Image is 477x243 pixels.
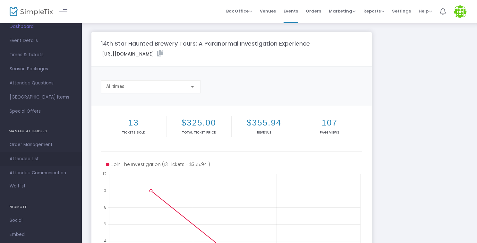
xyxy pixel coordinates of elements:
span: Reports [363,8,384,14]
h2: $325.00 [168,118,230,128]
span: Waitlist [10,183,26,189]
span: Settings [392,3,411,19]
p: Total Ticket Price [168,130,230,135]
h4: MANAGE ATTENDEES [9,125,73,138]
span: Venues [260,3,276,19]
span: [GEOGRAPHIC_DATA] Items [10,93,72,101]
span: Dashboard [10,22,72,31]
span: Attendee List [10,155,72,163]
label: [URL][DOMAIN_NAME] [102,50,163,57]
span: Embed [10,230,72,239]
span: Marketing [329,8,356,14]
h2: $355.94 [233,118,295,128]
text: 8 [104,204,106,210]
span: Order Management [10,141,72,149]
text: 6 [104,221,106,227]
span: Event Details [10,37,72,45]
span: Social [10,216,72,225]
span: Events [284,3,298,19]
p: Page Views [298,130,361,135]
p: Revenue [233,130,295,135]
span: Attendee Questions [10,79,72,87]
h2: 107 [298,118,361,128]
span: Orders [306,3,321,19]
span: Box Office [226,8,252,14]
h4: PROMOTE [9,201,73,213]
span: Special Offers [10,107,72,116]
h2: 13 [102,118,165,128]
span: Season Packages [10,65,72,73]
span: All times [106,84,124,89]
span: Times & Tickets [10,51,72,59]
m-panel-title: 14th Star Haunted Brewery Tours: A Paranormal Investigation Experience [101,39,310,48]
text: 12 [103,171,106,177]
span: Help [419,8,432,14]
span: Attendee Communication [10,169,72,177]
text: 10 [102,188,106,193]
p: Tickets sold [102,130,165,135]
